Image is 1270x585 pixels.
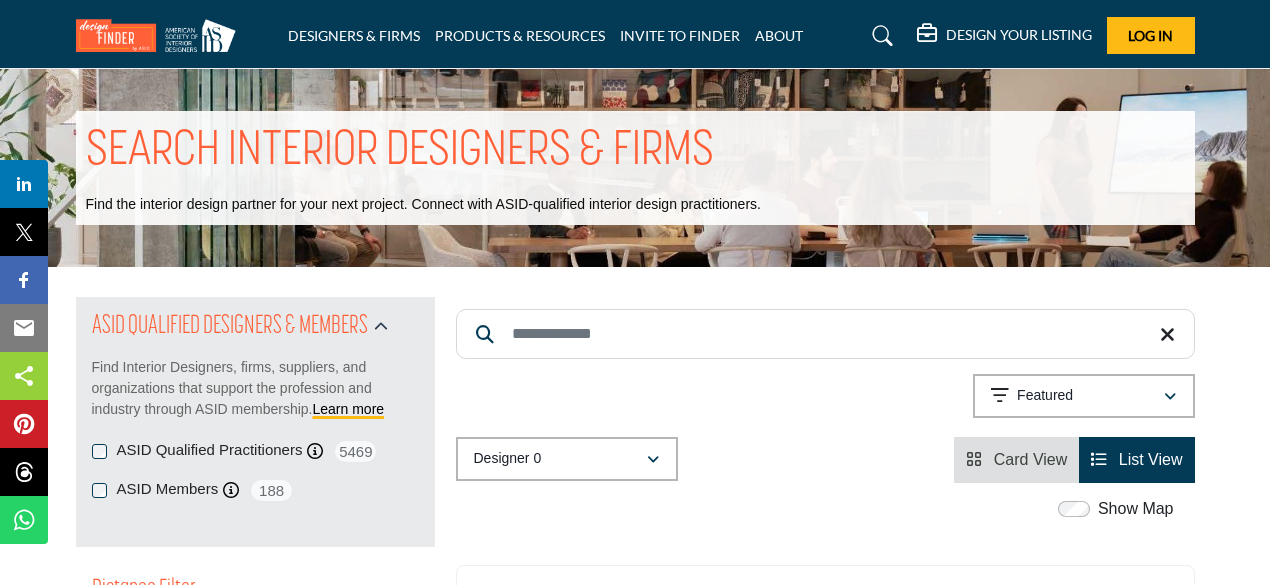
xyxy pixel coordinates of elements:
[333,439,378,464] span: 5469
[92,483,107,498] input: ASID Members checkbox
[755,27,803,44] a: ABOUT
[946,26,1092,44] h5: DESIGN YOUR LISTING
[966,451,1067,468] a: View Card
[249,478,294,503] span: 188
[474,449,542,469] p: Designer 0
[92,444,107,459] input: ASID Qualified Practitioners checkbox
[1091,451,1182,468] a: View List
[288,27,420,44] a: DESIGNERS & FIRMS
[917,24,1092,48] div: DESIGN YOUR LISTING
[456,309,1195,359] input: Search Keyword
[456,437,678,481] button: Designer 0
[973,374,1195,418] button: Featured
[117,439,303,462] label: ASID Qualified Practitioners
[994,451,1068,468] span: Card View
[1128,27,1173,44] span: Log In
[1107,17,1195,54] button: Log In
[954,437,1079,483] li: Card View
[86,195,761,215] p: Find the interior design partner for your next project. Connect with ASID-qualified interior desi...
[435,27,605,44] a: PRODUCTS & RESOURCES
[92,357,419,420] p: Find Interior Designers, firms, suppliers, and organizations that support the profession and indu...
[853,20,906,52] a: Search
[1119,451,1183,468] span: List View
[86,121,714,183] h1: SEARCH INTERIOR DESIGNERS & FIRMS
[620,27,740,44] a: INVITE TO FINDER
[1079,437,1194,483] li: List View
[313,401,385,417] a: Learn more
[1017,386,1073,406] p: Featured
[76,19,246,52] img: Site Logo
[92,309,368,345] h2: ASID QUALIFIED DESIGNERS & MEMBERS
[1098,497,1174,521] label: Show Map
[117,478,219,501] label: ASID Members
